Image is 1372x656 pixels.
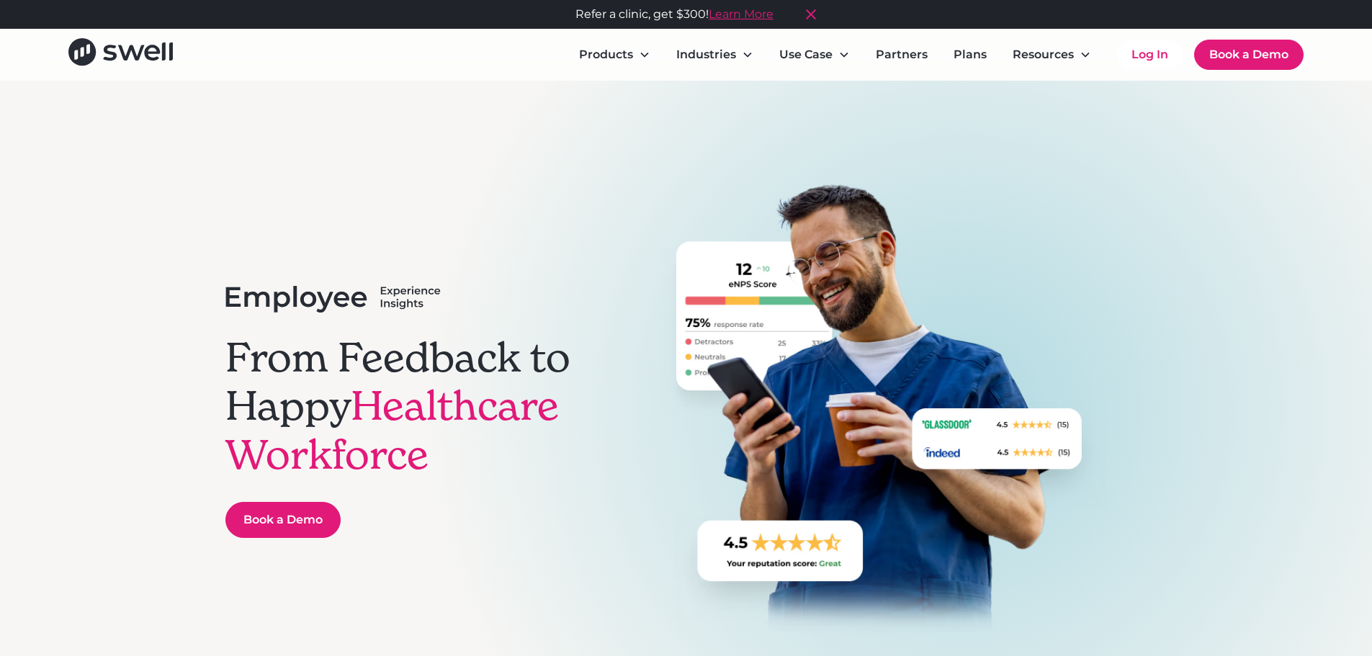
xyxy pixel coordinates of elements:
[1194,40,1304,70] a: Book a Demo
[575,6,774,23] div: Refer a clinic, get $300!
[709,7,774,21] a: Learn More
[676,46,736,63] div: Industries
[243,511,323,529] div: Book a Demo
[864,40,939,69] a: Partners
[225,333,613,479] h1: From Feedback to Happy
[225,380,559,480] span: Healthcare Workforce
[1117,40,1183,69] a: Log In
[579,46,633,63] div: Products
[779,46,833,63] div: Use Case
[1013,46,1074,63] div: Resources
[942,40,998,69] a: Plans
[225,502,341,538] a: Book a Demo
